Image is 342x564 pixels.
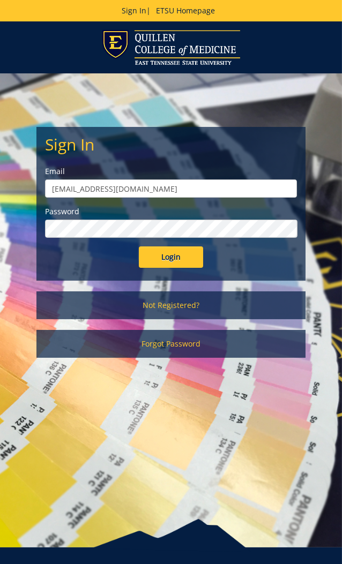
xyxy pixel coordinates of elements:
[139,246,203,268] input: Login
[151,5,220,16] a: ETSU Homepage
[36,330,306,358] a: Forgot Password
[36,5,306,16] p: |
[102,30,240,65] img: ETSU logo
[122,5,146,16] a: Sign In
[36,291,306,319] a: Not Registered?
[45,206,297,217] label: Password
[45,166,297,177] label: Email
[45,136,297,153] h2: Sign In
